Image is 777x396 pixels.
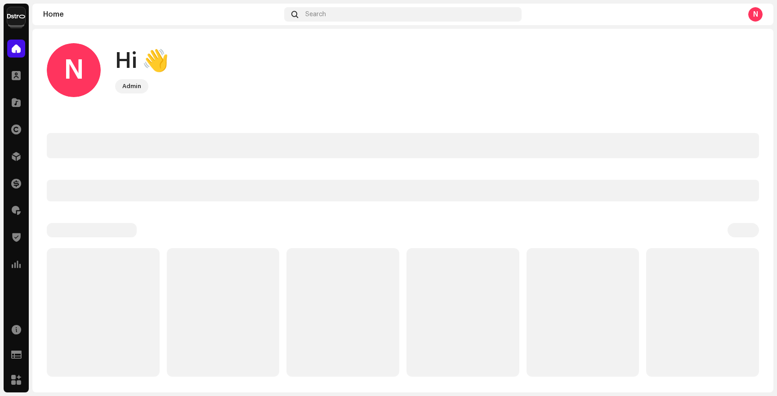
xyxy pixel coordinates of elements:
div: N [748,7,763,22]
div: Hi 👋 [115,47,169,76]
span: Search [305,11,326,18]
div: N [47,43,101,97]
div: Admin [122,81,141,92]
div: Home [43,11,281,18]
img: a754eb8e-f922-4056-8001-d1d15cdf72ef [7,7,25,25]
